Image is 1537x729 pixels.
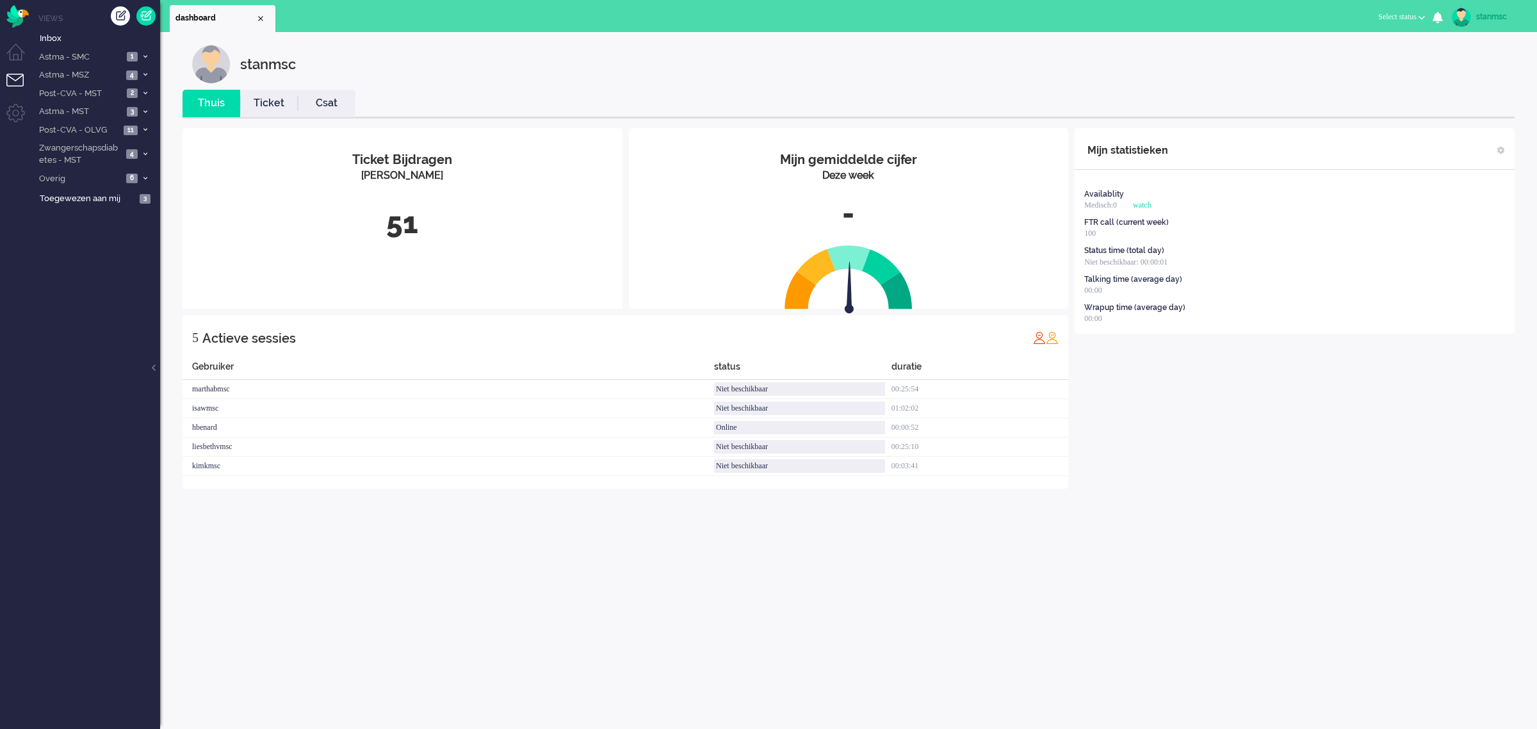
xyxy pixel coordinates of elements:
[183,399,714,418] div: isawmsc
[785,245,913,309] img: semi_circle.svg
[1087,138,1168,163] div: Mijn statistieken
[37,88,123,100] span: Post-CVA - MST
[126,149,138,159] span: 4
[192,45,231,83] img: customer.svg
[126,70,138,80] span: 4
[714,360,891,380] div: status
[714,382,885,396] div: Niet beschikbaar
[127,52,138,61] span: 1
[256,13,266,24] div: Close tab
[183,438,714,457] div: liesbethvmsc
[37,191,160,205] a: Toegewezen aan mij 3
[891,360,1069,380] div: duratie
[1476,10,1524,23] div: stanmsc
[714,402,885,415] div: Niet beschikbaar
[192,151,613,169] div: Ticket Bijdragen
[6,104,35,133] li: Admin menu
[714,459,885,473] div: Niet beschikbaar
[298,96,355,111] a: Csat
[127,107,138,117] span: 3
[1370,8,1433,26] button: Select status
[240,96,298,111] a: Ticket
[1084,274,1182,285] div: Talking time (average day)
[183,360,714,380] div: Gebruiker
[6,74,35,102] li: Tickets menu
[1084,314,1102,323] span: 00:00
[175,13,256,24] span: dashboard
[202,325,296,351] div: Actieve sessies
[38,13,160,24] li: Views
[240,45,296,83] div: stanmsc
[40,193,136,205] span: Toegewezen aan mij
[140,194,150,204] span: 3
[638,168,1059,183] div: Deze week
[891,418,1069,438] div: 00:00:52
[37,124,120,136] span: Post-CVA - OLVG
[1452,8,1471,27] img: avatar
[37,106,123,118] span: Astma - MST
[298,90,355,117] li: Csat
[891,399,1069,418] div: 01:02:02
[1084,217,1169,228] div: FTR call (current week)
[240,90,298,117] li: Ticket
[638,151,1059,169] div: Mijn gemiddelde cijfer
[1084,245,1164,256] div: Status time (total day)
[1084,201,1117,209] span: Medisch:0
[37,31,160,45] a: Inbox
[891,380,1069,399] div: 00:25:54
[6,44,35,72] li: Dashboard menu
[37,51,123,63] span: Astma - SMC
[638,193,1059,235] div: -
[1084,229,1096,238] span: 100
[183,90,240,117] li: Thuis
[1378,12,1417,21] span: Select status
[1084,302,1185,313] div: Wrapup time (average day)
[111,6,130,26] div: Creëer ticket
[714,421,885,434] div: Online
[1046,331,1059,344] img: profile_orange.svg
[183,418,714,438] div: hbenard
[192,325,199,350] div: 5
[6,8,29,18] a: Omnidesk
[126,174,138,183] span: 6
[1033,331,1046,344] img: profile_red.svg
[1370,4,1433,32] li: Select status
[127,88,138,98] span: 2
[136,6,156,26] a: Quick Ticket
[37,173,122,185] span: Overig
[891,457,1069,476] div: 00:03:41
[40,33,160,45] span: Inbox
[37,142,122,166] span: Zwangerschapsdiabetes - MST
[891,438,1069,457] div: 00:25:10
[1133,201,1151,209] span: watch
[124,126,138,135] span: 11
[183,380,714,399] div: marthabmsc
[183,96,240,111] a: Thuis
[1084,258,1167,266] span: Niet beschikbaar: 00:00:01
[714,440,885,454] div: Niet beschikbaar
[170,5,275,32] li: Dashboard
[183,457,714,476] div: kimkmsc
[1449,8,1524,27] a: stanmsc
[6,5,29,28] img: flow_omnibird.svg
[1084,189,1124,200] div: Availablity
[1084,286,1102,295] span: 00:00
[192,168,613,183] div: [PERSON_NAME]
[192,202,613,245] div: 51
[822,261,877,316] img: arrow.svg
[37,69,122,81] span: Astma - MSZ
